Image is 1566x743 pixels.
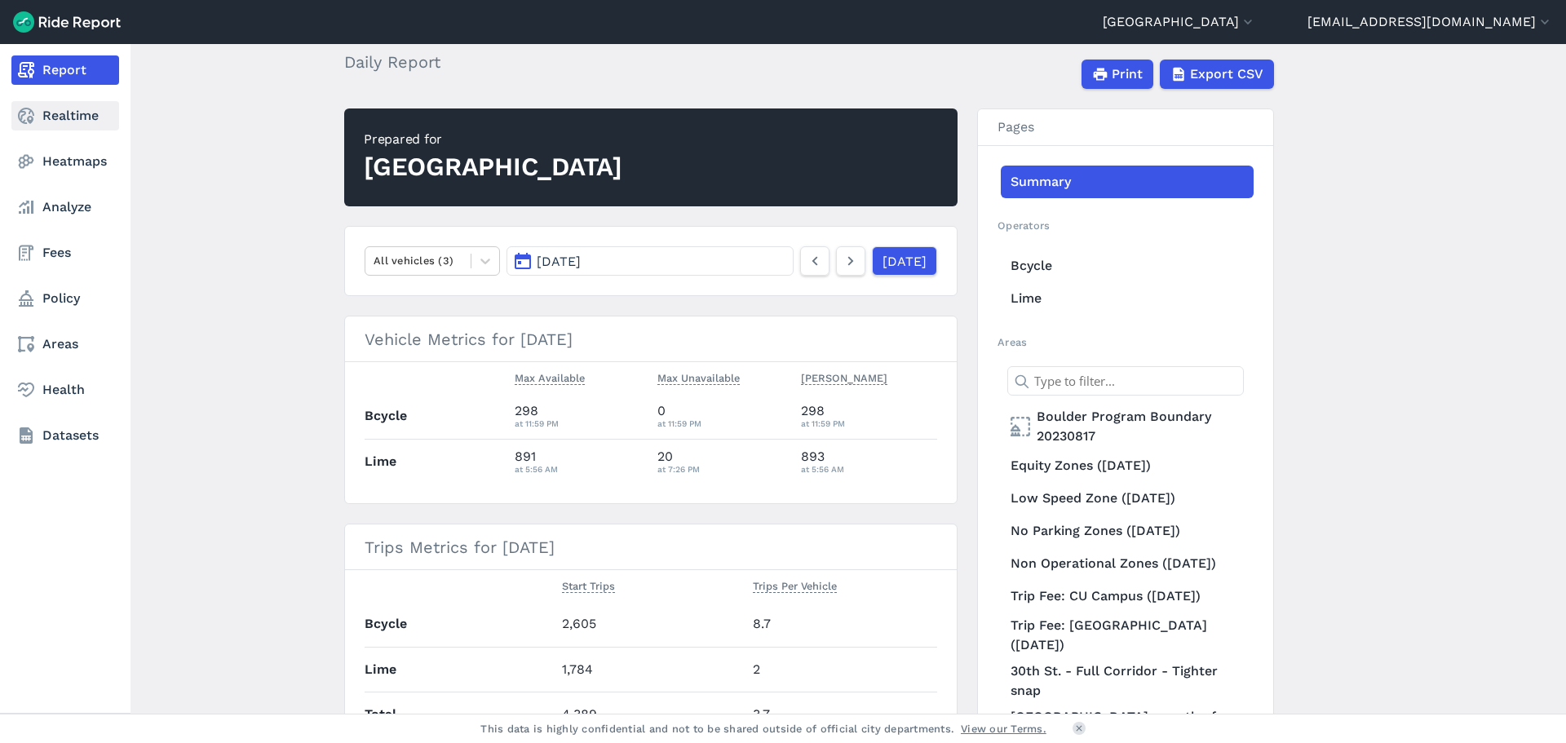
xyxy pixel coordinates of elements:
[1190,64,1263,84] span: Export CSV
[1307,12,1553,32] button: [EMAIL_ADDRESS][DOMAIN_NAME]
[1001,658,1254,704] a: 30th St. - Full Corridor - Tighter snap
[11,329,119,359] a: Areas
[1001,404,1254,449] a: Boulder Program Boundary 20230817
[515,447,645,476] div: 891
[657,416,788,431] div: at 11:59 PM
[753,577,837,596] button: Trips Per Vehicle
[364,149,622,185] div: [GEOGRAPHIC_DATA]
[555,692,746,736] td: 4,389
[515,416,645,431] div: at 11:59 PM
[562,577,615,593] span: Start Trips
[657,447,788,476] div: 20
[344,50,450,74] h2: Daily Report
[978,109,1273,146] h3: Pages
[746,647,937,692] td: 2
[11,421,119,450] a: Datasets
[801,401,938,431] div: 298
[746,692,937,736] td: 3.7
[801,416,938,431] div: at 11:59 PM
[657,369,740,385] span: Max Unavailable
[515,369,585,388] button: Max Available
[1001,449,1254,482] a: Equity Zones ([DATE])
[753,577,837,593] span: Trips Per Vehicle
[1112,64,1143,84] span: Print
[1103,12,1256,32] button: [GEOGRAPHIC_DATA]
[11,375,119,405] a: Health
[961,721,1046,736] a: View our Terms.
[1007,366,1244,396] input: Type to filter...
[364,130,622,149] div: Prepared for
[555,602,746,647] td: 2,605
[365,394,508,439] th: Bcycle
[365,602,555,647] th: Bcycle
[1082,60,1153,89] button: Print
[11,55,119,85] a: Report
[13,11,121,33] img: Ride Report
[1160,60,1274,89] button: Export CSV
[507,246,794,276] button: [DATE]
[365,692,555,736] th: Total
[1001,613,1254,658] a: Trip Fee: [GEOGRAPHIC_DATA] ([DATE])
[1001,580,1254,613] a: Trip Fee: CU Campus ([DATE])
[801,447,938,476] div: 893
[1001,282,1254,315] a: Lime
[998,334,1254,350] h2: Areas
[11,238,119,268] a: Fees
[801,462,938,476] div: at 5:56 AM
[11,101,119,130] a: Realtime
[537,254,581,269] span: [DATE]
[515,369,585,385] span: Max Available
[515,462,645,476] div: at 5:56 AM
[11,147,119,176] a: Heatmaps
[11,284,119,313] a: Policy
[998,218,1254,233] h2: Operators
[365,647,555,692] th: Lime
[1001,482,1254,515] a: Low Speed Zone ([DATE])
[515,401,645,431] div: 298
[365,439,508,484] th: Lime
[555,647,746,692] td: 1,784
[801,369,887,385] span: [PERSON_NAME]
[11,192,119,222] a: Analyze
[1001,547,1254,580] a: Non Operational Zones ([DATE])
[801,369,887,388] button: [PERSON_NAME]
[1001,515,1254,547] a: No Parking Zones ([DATE])
[345,524,957,570] h3: Trips Metrics for [DATE]
[657,401,788,431] div: 0
[1001,166,1254,198] a: Summary
[872,246,937,276] a: [DATE]
[657,369,740,388] button: Max Unavailable
[562,577,615,596] button: Start Trips
[657,462,788,476] div: at 7:26 PM
[746,602,937,647] td: 8.7
[1001,250,1254,282] a: Bcycle
[345,316,957,362] h3: Vehicle Metrics for [DATE]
